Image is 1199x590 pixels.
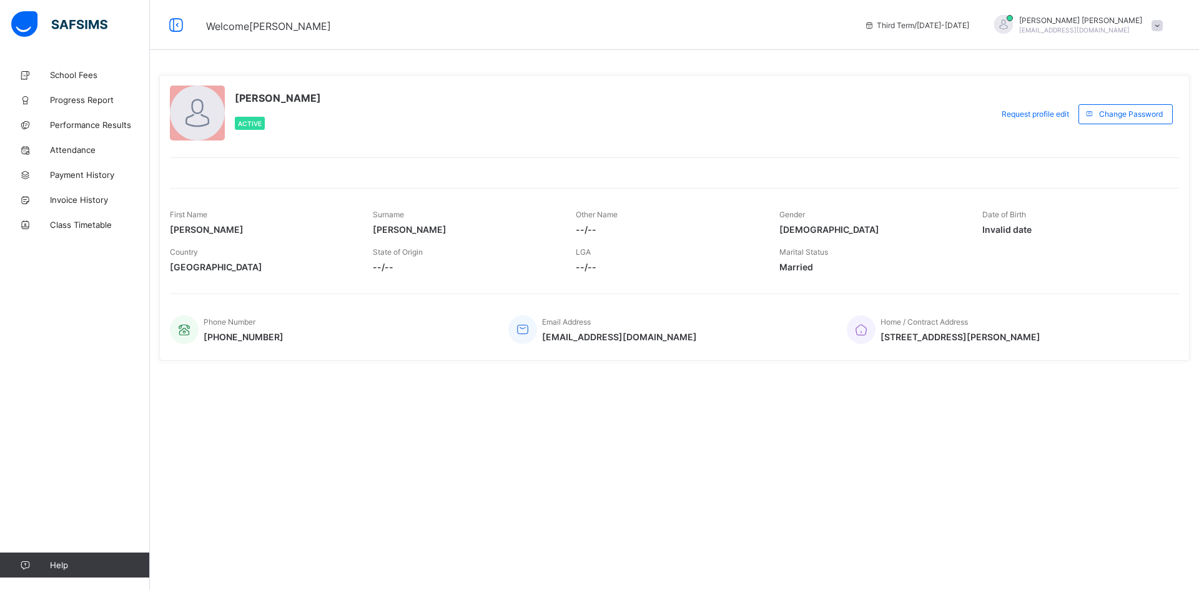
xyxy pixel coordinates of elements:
span: Performance Results [50,120,150,130]
span: Date of Birth [982,210,1026,219]
span: Progress Report [50,95,150,105]
span: Other Name [576,210,618,219]
span: Surname [373,210,404,219]
span: [GEOGRAPHIC_DATA] [170,262,354,272]
span: [PHONE_NUMBER] [204,332,284,342]
span: [PERSON_NAME] [373,224,557,235]
span: First Name [170,210,207,219]
span: Invalid date [982,224,1167,235]
div: Anasdoughan [982,15,1169,36]
span: [EMAIL_ADDRESS][DOMAIN_NAME] [542,332,697,342]
span: Active [238,120,262,127]
span: Phone Number [204,317,255,327]
span: Marital Status [779,247,828,257]
span: Home / Contract Address [881,317,968,327]
span: --/-- [373,262,557,272]
span: Gender [779,210,805,219]
span: Welcome [PERSON_NAME] [206,20,331,32]
span: Payment History [50,170,150,180]
span: --/-- [576,262,760,272]
span: [EMAIL_ADDRESS][DOMAIN_NAME] [1019,26,1130,34]
span: [STREET_ADDRESS][PERSON_NAME] [881,332,1040,342]
span: [PERSON_NAME] [235,92,321,104]
span: Request profile edit [1002,109,1069,119]
span: Attendance [50,145,150,155]
span: session/term information [864,21,969,30]
button: Open asap [1149,546,1187,584]
span: --/-- [576,224,760,235]
span: [PERSON_NAME] [PERSON_NAME] [1019,16,1142,25]
span: School Fees [50,70,150,80]
span: State of Origin [373,247,423,257]
span: Class Timetable [50,220,150,230]
span: Country [170,247,198,257]
span: Help [50,560,149,570]
span: Email Address [542,317,591,327]
span: Change Password [1099,109,1163,119]
img: safsims [11,11,107,37]
span: [DEMOGRAPHIC_DATA] [779,224,964,235]
span: [PERSON_NAME] [170,224,354,235]
span: Invoice History [50,195,150,205]
span: LGA [576,247,591,257]
span: Married [779,262,964,272]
